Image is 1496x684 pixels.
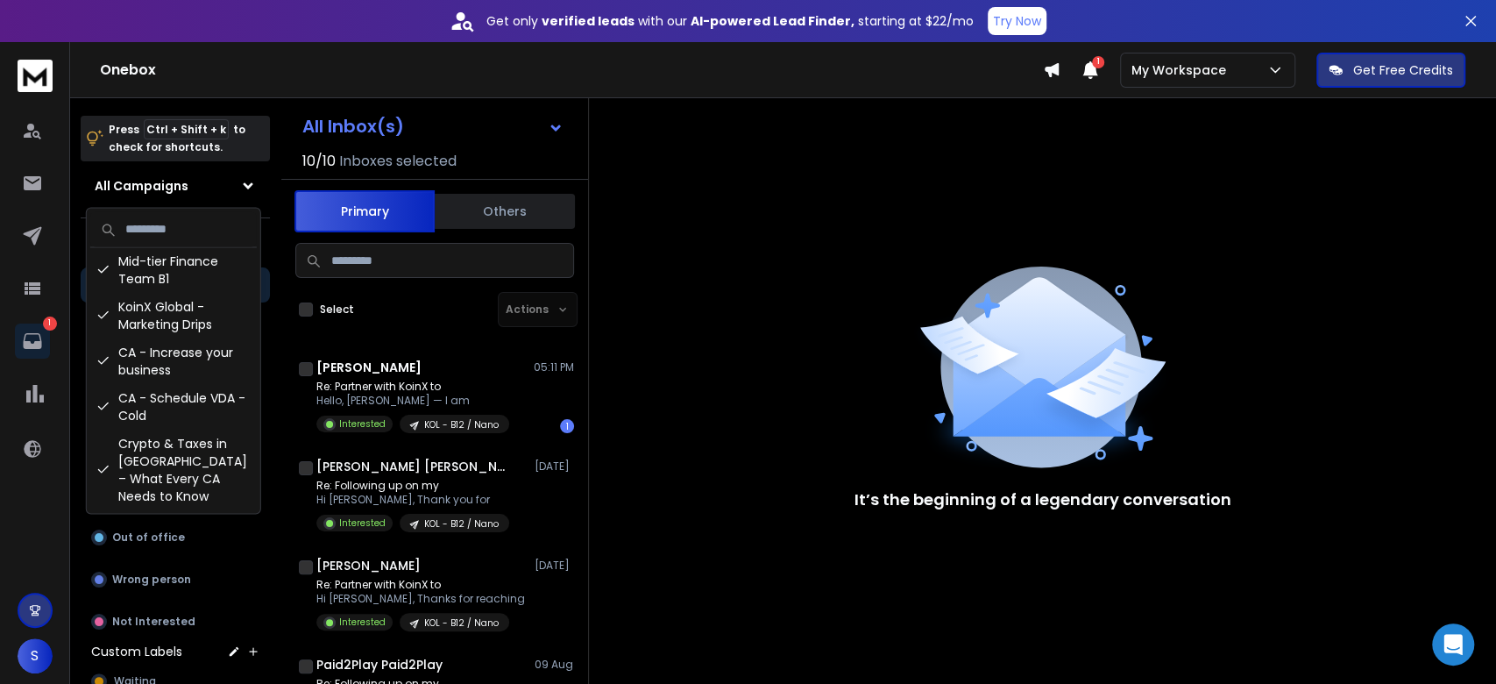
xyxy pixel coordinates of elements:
[339,517,386,530] p: Interested
[100,60,1043,81] h1: Onebox
[294,190,435,232] button: Primary
[90,429,257,509] div: Crypto & Taxes in [GEOGRAPHIC_DATA] – What Every CA Needs to Know
[691,12,854,30] strong: AI-powered Lead Finder,
[1432,623,1474,666] div: Open Intercom Messenger
[435,192,575,231] button: Others
[424,418,499,431] p: KOL - B12 / Nano
[316,578,525,592] p: Re: Partner with KoinX to
[302,151,336,172] span: 10 / 10
[316,458,509,475] h1: [PERSON_NAME] [PERSON_NAME]
[534,360,574,374] p: 05:11 PM
[81,232,270,257] h3: Filters
[316,359,422,376] h1: [PERSON_NAME]
[535,460,574,474] p: [DATE]
[424,616,499,630] p: KOL - B12 / Nano
[535,658,574,672] p: 09 Aug
[90,292,257,338] div: KoinX Global - Marketing Drips
[109,121,245,156] p: Press to check for shortcuts.
[320,303,354,317] label: Select
[339,616,386,629] p: Interested
[112,615,195,629] p: Not Interested
[339,417,386,431] p: Interested
[302,118,404,135] h1: All Inbox(s)
[542,12,635,30] strong: verified leads
[95,177,188,195] h1: All Campaigns
[316,592,525,606] p: Hi [PERSON_NAME], Thanks for reaching
[424,517,499,531] p: KOL - B12 / Nano
[90,383,257,429] div: CA - Schedule VDA - Cold
[316,493,509,507] p: Hi [PERSON_NAME], Thank you for
[18,60,53,92] img: logo
[1092,56,1104,68] span: 1
[854,488,1231,512] p: It’s the beginning of a legendary conversation
[90,338,257,383] div: CA - Increase your business
[90,246,257,292] div: Mid-tier Finance Team B1
[316,479,509,493] p: Re: Following up on my
[316,557,421,574] h1: [PERSON_NAME]
[43,317,57,331] p: 1
[1353,61,1453,79] p: Get Free Credits
[993,12,1041,30] p: Try Now
[18,638,53,673] span: S
[112,573,191,587] p: Wrong person
[112,531,185,545] p: Out of office
[535,559,574,573] p: [DATE]
[486,12,974,30] p: Get only with our starting at $22/mo
[316,380,509,394] p: Re: Partner with KoinX to
[316,394,509,408] p: Hello, [PERSON_NAME] — I am
[1131,61,1233,79] p: My Workspace
[91,643,182,660] h3: Custom Labels
[339,151,457,172] h3: Inboxes selected
[316,656,443,673] h1: Paid2Play Paid2Play
[144,119,229,139] span: Ctrl + Shift + k
[560,419,574,433] div: 1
